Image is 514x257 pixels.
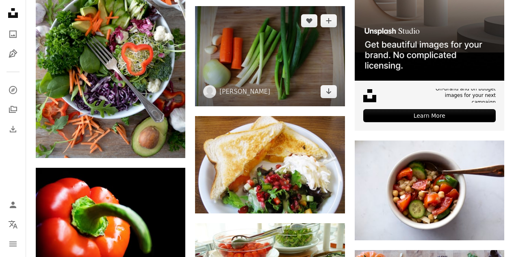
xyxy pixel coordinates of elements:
a: [PERSON_NAME] [219,88,270,96]
img: 茶色の木製のテーブルに青唐辛子とオレンジ色のニンジン [195,6,345,106]
img: サラダを添えたグリルドチーズサンドイッチ。 [195,116,345,213]
a: ホーム — Unsplash [5,5,21,23]
a: 探す [5,82,21,98]
a: ログイン / 登録する [5,197,21,213]
img: file-1631678316303-ed18b8b5cb9cimage [363,89,376,102]
img: Ashish Ansurkarのプロフィールを見る [203,85,216,98]
div: Learn More [363,109,496,122]
a: 写真 [5,26,21,42]
button: 言語 [5,216,21,233]
a: コレクション [5,101,21,118]
a: ダウンロード [321,85,337,98]
a: サラダを添えたグリルドチーズサンドイッチ。 [195,161,345,168]
span: On-brand and on budget images for your next campaign [422,86,496,106]
a: プレート上の野菜サラダ [36,42,185,50]
a: ダウンロード履歴 [5,121,21,137]
a: 茶色の木製のテーブルに青唐辛子とオレンジ色のニンジン [195,53,345,60]
button: コレクションに追加する [321,14,337,27]
a: スプーンが入った食べ物のボウル [355,187,504,194]
button: いいね！ [301,14,317,27]
button: メニュー [5,236,21,252]
img: スプーンが入った食べ物のボウル [355,141,504,241]
a: 緑の茎を持つ赤唐辛子のクローズアップ [36,214,185,221]
a: イラスト [5,46,21,62]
